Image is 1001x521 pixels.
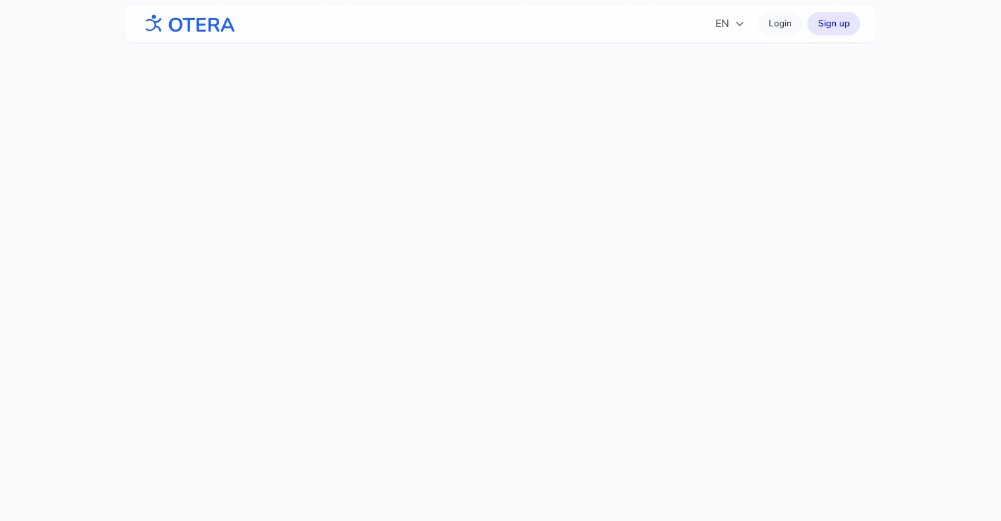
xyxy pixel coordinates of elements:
[758,12,802,36] a: Login
[707,11,753,37] button: EN
[715,16,745,32] span: EN
[141,9,236,39] img: OTERA logo
[808,12,860,36] a: Sign up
